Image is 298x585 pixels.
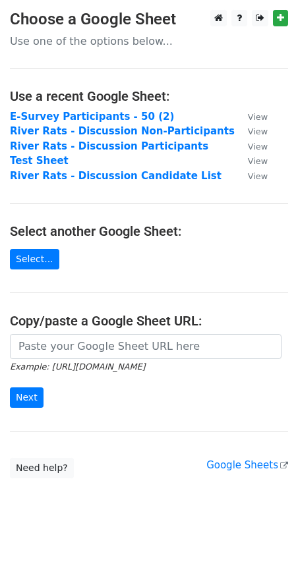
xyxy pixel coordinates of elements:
[10,313,288,329] h4: Copy/paste a Google Sheet URL:
[235,140,268,152] a: View
[10,10,288,29] h3: Choose a Google Sheet
[206,459,288,471] a: Google Sheets
[10,140,208,152] a: River Rats - Discussion Participants
[248,126,268,136] small: View
[248,112,268,122] small: View
[235,170,268,182] a: View
[10,249,59,269] a: Select...
[235,155,268,167] a: View
[10,88,288,104] h4: Use a recent Google Sheet:
[235,111,268,123] a: View
[248,142,268,152] small: View
[235,125,268,137] a: View
[248,156,268,166] small: View
[10,334,282,359] input: Paste your Google Sheet URL here
[10,223,288,239] h4: Select another Google Sheet:
[10,170,222,182] a: River Rats - Discussion Candidate List
[10,458,74,478] a: Need help?
[10,125,235,137] a: River Rats - Discussion Non-Participants
[10,34,288,48] p: Use one of the options below...
[10,155,69,167] a: Test Sheet
[248,171,268,181] small: View
[10,362,145,372] small: Example: [URL][DOMAIN_NAME]
[10,387,44,408] input: Next
[10,111,174,123] a: E-Survey Participants - 50 (2)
